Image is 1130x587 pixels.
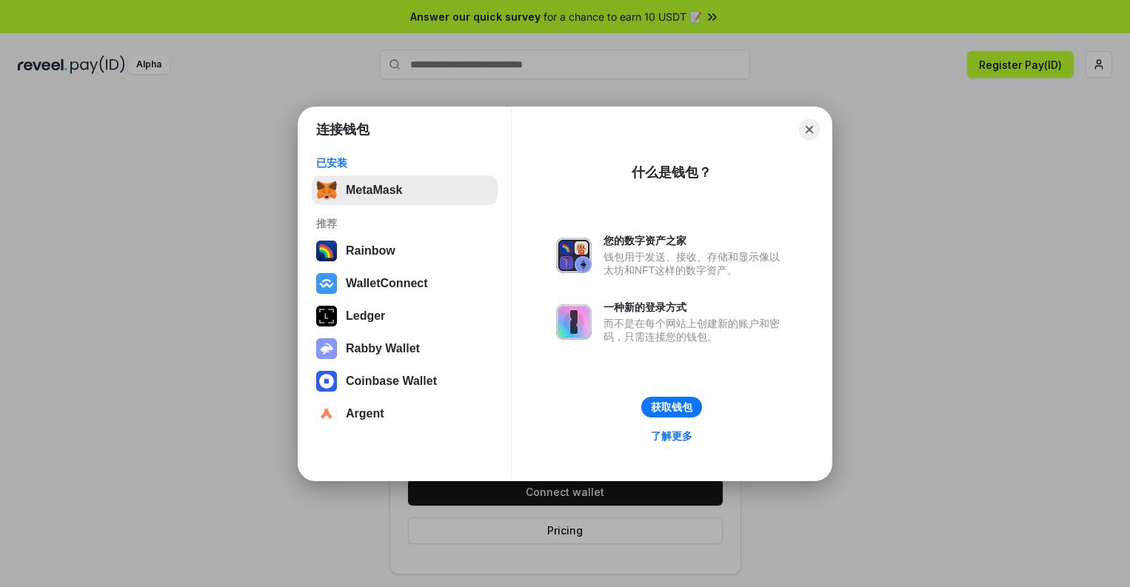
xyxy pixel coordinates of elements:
a: 了解更多 [642,426,701,446]
button: Coinbase Wallet [312,366,498,396]
div: Ledger [346,309,385,323]
button: MetaMask [312,175,498,205]
img: svg+xml,%3Csvg%20xmlns%3D%22http%3A%2F%2Fwww.w3.org%2F2000%2Fsvg%22%20fill%3D%22none%22%20viewBox... [556,304,592,340]
div: 了解更多 [651,429,692,443]
button: Ledger [312,301,498,331]
div: 一种新的登录方式 [604,301,787,314]
button: WalletConnect [312,269,498,298]
div: 已安装 [316,156,493,170]
div: 推荐 [316,217,493,230]
img: svg+xml,%3Csvg%20fill%3D%22none%22%20height%3D%2233%22%20viewBox%3D%220%200%2035%2033%22%20width%... [316,180,337,201]
div: 什么是钱包？ [632,164,712,181]
img: svg+xml,%3Csvg%20width%3D%22120%22%20height%3D%22120%22%20viewBox%3D%220%200%20120%20120%22%20fil... [316,241,337,261]
div: WalletConnect [346,277,428,290]
img: svg+xml,%3Csvg%20width%3D%2228%22%20height%3D%2228%22%20viewBox%3D%220%200%2028%2028%22%20fill%3D... [316,371,337,392]
img: svg+xml,%3Csvg%20width%3D%2228%22%20height%3D%2228%22%20viewBox%3D%220%200%2028%2028%22%20fill%3D... [316,403,337,424]
div: MetaMask [346,184,402,197]
div: 钱包用于发送、接收、存储和显示像以太坊和NFT这样的数字资产。 [604,250,787,277]
img: svg+xml,%3Csvg%20xmlns%3D%22http%3A%2F%2Fwww.w3.org%2F2000%2Fsvg%22%20width%3D%2228%22%20height%3... [316,306,337,326]
div: Rabby Wallet [346,342,420,355]
button: 获取钱包 [641,397,702,417]
div: 而不是在每个网站上创建新的账户和密码，只需连接您的钱包。 [604,317,787,343]
div: Argent [346,407,384,420]
h1: 连接钱包 [316,121,370,138]
button: Close [799,119,820,140]
div: 获取钱包 [651,400,692,414]
div: Coinbase Wallet [346,375,437,388]
div: Rainbow [346,244,395,258]
img: svg+xml,%3Csvg%20xmlns%3D%22http%3A%2F%2Fwww.w3.org%2F2000%2Fsvg%22%20fill%3D%22none%22%20viewBox... [316,338,337,359]
button: Rabby Wallet [312,334,498,363]
button: Rainbow [312,236,498,266]
button: Argent [312,399,498,429]
img: svg+xml,%3Csvg%20xmlns%3D%22http%3A%2F%2Fwww.w3.org%2F2000%2Fsvg%22%20fill%3D%22none%22%20viewBox... [556,238,592,273]
div: 您的数字资产之家 [604,234,787,247]
img: svg+xml,%3Csvg%20width%3D%2228%22%20height%3D%2228%22%20viewBox%3D%220%200%2028%2028%22%20fill%3D... [316,273,337,294]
